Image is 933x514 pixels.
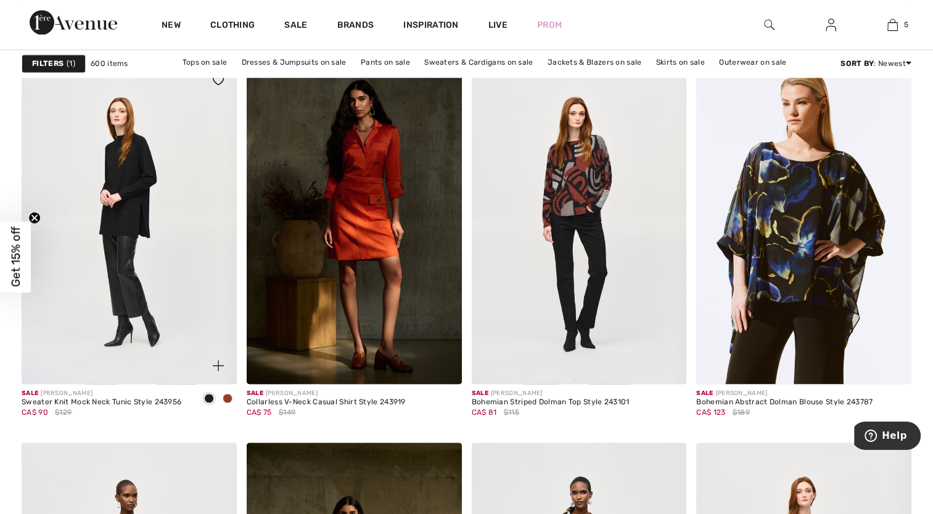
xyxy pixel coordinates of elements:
img: My Info [826,17,836,32]
img: Bohemian Striped Dolman Top Style 243101. Black/Multi [472,62,687,384]
div: Bohemian Striped Dolman Top Style 243101 [472,398,630,407]
a: Jackets & Blazers on sale [541,54,648,70]
div: Collarless V-Neck Casual Shirt Style 243919 [247,398,406,407]
img: Bohemian Abstract Dolman Blouse Style 243787. Black/Multi [696,62,911,384]
div: [PERSON_NAME] [22,389,181,398]
span: 5 [904,19,908,30]
button: Close teaser [28,212,41,224]
img: My Bag [887,17,898,32]
span: $129 [55,407,72,418]
a: Sweaters & Cardigans on sale [418,54,539,70]
span: Sale [22,390,38,397]
div: Black [200,389,218,409]
a: Dresses & Jumpsuits on sale [236,54,353,70]
img: Sweater Knit Mock Neck Tunic Style 243956. Black [22,62,237,384]
a: Outerwear on sale [713,54,792,70]
img: heart_black_full.svg [213,75,224,85]
a: Clothing [210,20,255,33]
img: plus_v2.svg [213,360,224,371]
span: 600 items [91,58,128,69]
a: Skirts on sale [650,54,711,70]
span: CA$ 90 [22,408,48,417]
span: Sale [472,390,488,397]
strong: Sort By [841,59,874,68]
img: search the website [764,17,775,32]
a: New [162,20,181,33]
span: $149 [279,407,295,418]
a: Sale [284,20,307,33]
span: Inspiration [403,20,458,33]
div: Sweater Knit Mock Neck Tunic Style 243956 [22,398,181,407]
span: Get 15% off [9,227,23,287]
a: Sign In [816,17,846,33]
div: [PERSON_NAME] [247,389,406,398]
a: Pants on sale [355,54,416,70]
img: Collarless V-Neck Casual Shirt Style 243919. Lava [247,62,462,384]
a: Prom [537,18,562,31]
span: CA$ 123 [696,408,725,417]
span: $189 [733,407,750,418]
div: [PERSON_NAME] [472,389,630,398]
a: Tops on sale [176,54,234,70]
span: 1 [67,58,75,69]
a: 5 [862,17,923,32]
span: $115 [504,407,519,418]
div: Bohemian Abstract Dolman Blouse Style 243787 [696,398,873,407]
a: Brands [337,20,374,33]
div: : Newest [841,58,911,69]
a: Live [488,18,508,31]
div: Cinnamon [218,389,237,409]
iframe: Opens a widget where you can find more information [854,422,921,452]
div: [PERSON_NAME] [696,389,873,398]
strong: Filters [32,58,64,69]
img: 1ère Avenue [30,10,117,35]
span: CA$ 81 [472,408,497,417]
span: Sale [696,390,713,397]
span: CA$ 75 [247,408,272,417]
span: Sale [247,390,263,397]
